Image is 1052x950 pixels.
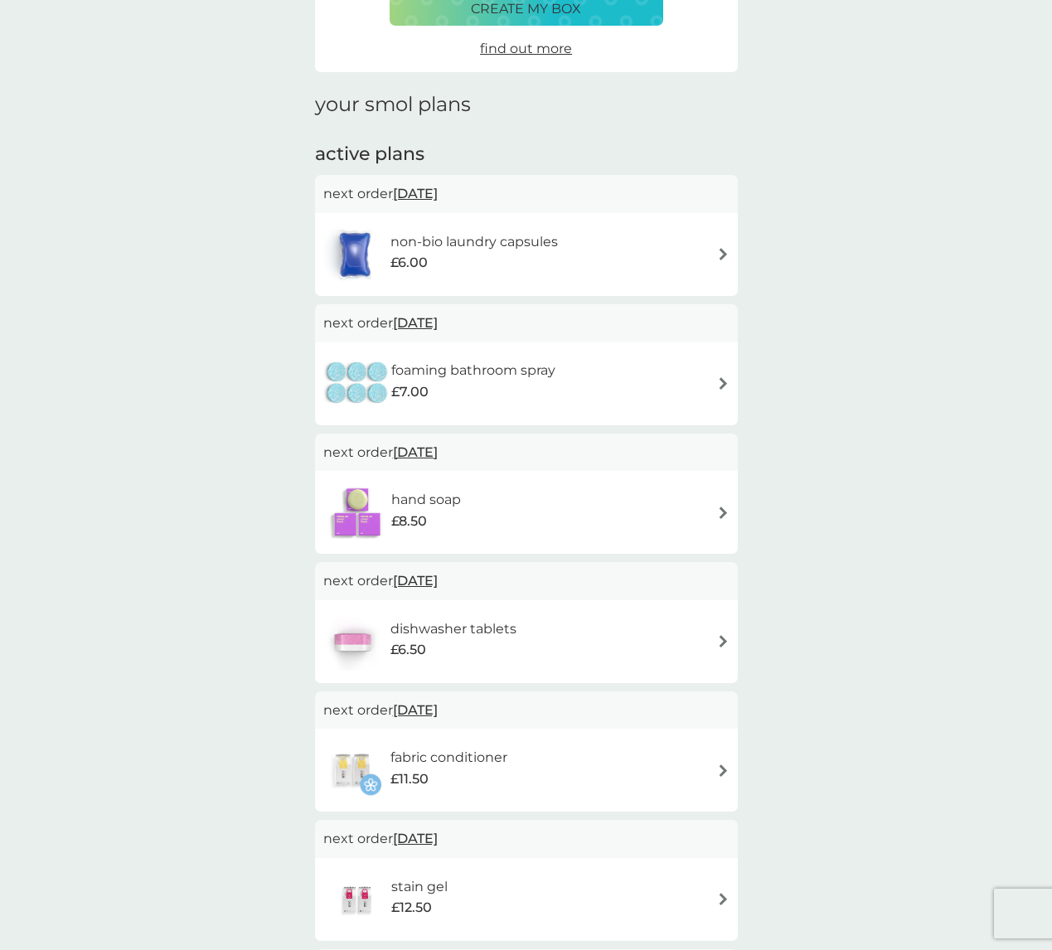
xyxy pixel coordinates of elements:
[391,876,448,898] h6: stain gel
[480,41,572,56] span: find out more
[393,307,438,339] span: [DATE]
[390,639,426,661] span: £6.50
[391,381,429,403] span: £7.00
[315,93,738,117] h1: your smol plans
[323,225,386,284] img: non-bio laundry capsules
[391,511,427,532] span: £8.50
[391,897,432,918] span: £12.50
[323,183,730,205] p: next order
[390,252,428,274] span: £6.00
[393,822,438,855] span: [DATE]
[390,747,507,768] h6: fabric conditioner
[323,613,381,671] img: dishwasher tablets
[323,741,381,799] img: fabric conditioner
[717,248,730,260] img: arrow right
[315,142,738,167] h2: active plans
[717,507,730,519] img: arrow right
[391,489,461,511] h6: hand soap
[323,828,730,850] p: next order
[717,893,730,905] img: arrow right
[323,313,730,334] p: next order
[480,38,572,60] a: find out more
[323,442,730,463] p: next order
[717,635,730,647] img: arrow right
[393,694,438,726] span: [DATE]
[323,700,730,721] p: next order
[323,355,391,413] img: foaming bathroom spray
[393,565,438,597] span: [DATE]
[717,764,730,777] img: arrow right
[323,483,391,541] img: hand soap
[393,177,438,210] span: [DATE]
[391,360,555,381] h6: foaming bathroom spray
[393,436,438,468] span: [DATE]
[390,231,558,253] h6: non-bio laundry capsules
[390,618,516,640] h6: dishwasher tablets
[323,570,730,592] p: next order
[390,768,429,790] span: £11.50
[717,377,730,390] img: arrow right
[323,870,391,928] img: stain gel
